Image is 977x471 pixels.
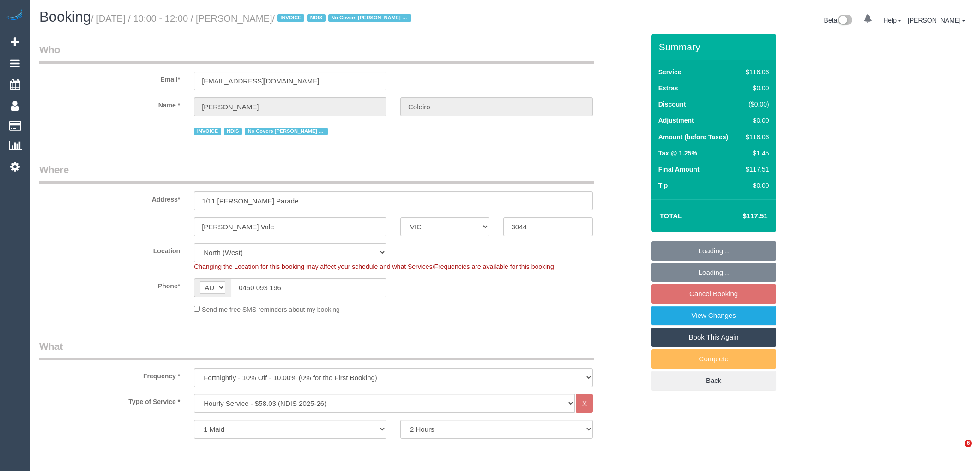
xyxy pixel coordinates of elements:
[651,371,776,390] a: Back
[224,128,242,135] span: NDIS
[651,306,776,325] a: View Changes
[277,14,304,22] span: INVOICE
[659,42,772,52] h3: Summary
[651,328,776,347] a: Book This Again
[194,263,555,270] span: Changing the Location for this booking may affect your schedule and what Services/Frequencies are...
[658,149,697,158] label: Tax @ 1.25%
[658,116,694,125] label: Adjustment
[883,17,901,24] a: Help
[946,440,968,462] iframe: Intercom live chat
[194,97,386,116] input: First Name*
[32,72,187,84] label: Email*
[194,72,386,90] input: Email*
[658,83,678,93] label: Extras
[32,394,187,406] label: Type of Service *
[32,278,187,291] label: Phone*
[715,212,767,220] h4: $117.51
[6,9,24,22] img: Automaid Logo
[194,217,386,236] input: Suburb*
[231,278,386,297] input: Phone*
[742,132,769,142] div: $116.06
[660,212,682,220] strong: Total
[908,17,965,24] a: [PERSON_NAME]
[742,67,769,77] div: $116.06
[328,14,411,22] span: No Covers [PERSON_NAME] only
[742,149,769,158] div: $1.45
[837,15,852,27] img: New interface
[400,97,593,116] input: Last Name*
[39,9,91,25] span: Booking
[32,191,187,204] label: Address*
[658,67,681,77] label: Service
[824,17,853,24] a: Beta
[658,181,668,190] label: Tip
[32,368,187,381] label: Frequency *
[658,132,728,142] label: Amount (before Taxes)
[245,128,328,135] span: No Covers [PERSON_NAME] only
[39,43,594,64] legend: Who
[32,243,187,256] label: Location
[39,163,594,184] legend: Where
[272,13,414,24] span: /
[307,14,325,22] span: NDIS
[742,165,769,174] div: $117.51
[742,83,769,93] div: $0.00
[202,306,340,313] span: Send me free SMS reminders about my booking
[742,100,769,109] div: ($0.00)
[742,116,769,125] div: $0.00
[91,13,414,24] small: / [DATE] / 10:00 - 12:00 / [PERSON_NAME]
[32,97,187,110] label: Name *
[965,440,972,447] span: 6
[742,181,769,190] div: $0.00
[194,128,221,135] span: INVOICE
[503,217,592,236] input: Post Code*
[658,165,700,174] label: Final Amount
[39,340,594,360] legend: What
[658,100,686,109] label: Discount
